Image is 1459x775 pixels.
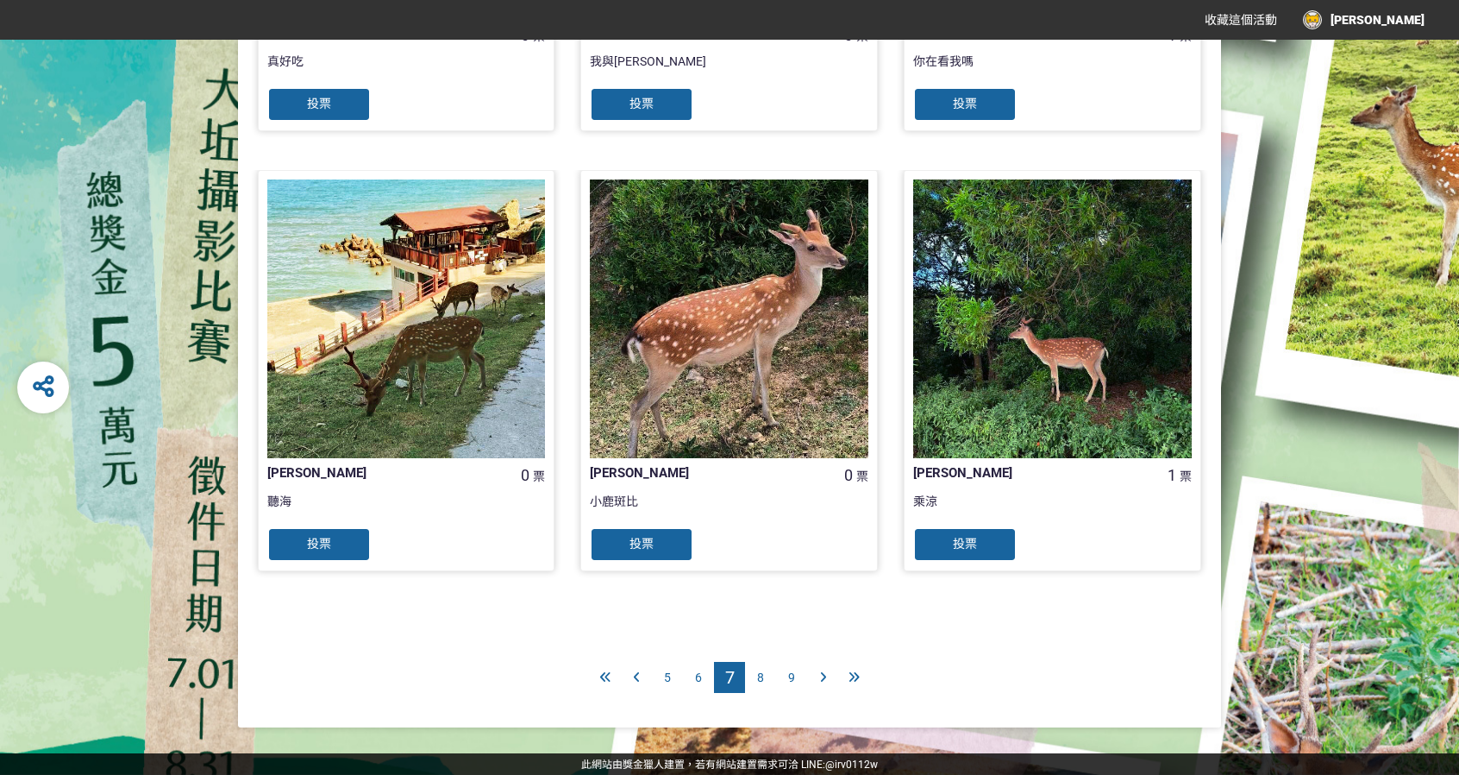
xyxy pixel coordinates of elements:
div: [PERSON_NAME] [913,463,1136,483]
span: 投票 [953,537,977,551]
a: @irv0112w [825,759,878,771]
span: 6 [695,671,702,684]
div: [PERSON_NAME] [267,463,490,483]
span: 8 [757,671,764,684]
span: 投票 [629,537,654,551]
div: 小鹿斑比 [590,493,868,527]
div: 我與[PERSON_NAME] [590,53,868,87]
span: 5 [664,671,671,684]
div: 真好吃 [267,53,546,87]
div: 你在看我嗎 [913,53,1192,87]
a: 此網站由獎金獵人建置，若有網站建置需求 [581,759,778,771]
span: 投票 [953,97,977,110]
div: [PERSON_NAME] [590,463,812,483]
span: 投票 [629,97,654,110]
span: 收藏這個活動 [1205,13,1277,27]
span: 票 [1180,469,1192,483]
span: 0 [521,466,529,484]
a: [PERSON_NAME]1票乘涼投票 [904,170,1201,571]
div: 乘涼 [913,493,1192,527]
a: [PERSON_NAME]0票小鹿斑比投票 [580,170,878,571]
span: 票 [533,469,545,483]
span: 可洽 LINE: [581,759,878,771]
span: 9 [788,671,795,684]
div: 聽海 [267,493,546,527]
span: 0 [844,466,853,484]
span: 7 [725,667,735,688]
span: 1 [1168,466,1176,484]
span: 投票 [307,97,331,110]
span: 投票 [307,537,331,551]
span: 票 [856,469,868,483]
a: [PERSON_NAME]0票聽海投票 [258,170,555,571]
